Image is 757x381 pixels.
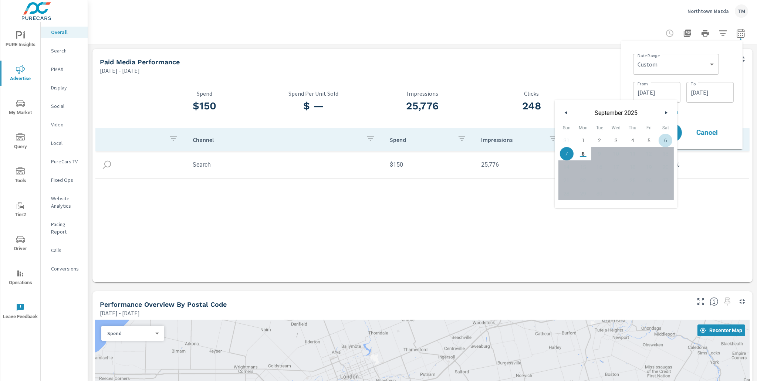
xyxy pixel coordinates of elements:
[624,122,641,134] span: Thu
[608,147,625,160] button: 10
[101,159,112,170] img: icon-search.svg
[657,174,674,187] button: 27
[641,134,658,147] button: 5
[631,134,634,147] span: 4
[51,221,82,235] p: Pacing Report
[3,303,38,321] span: Leave Feedback
[657,122,674,134] span: Sat
[41,174,88,186] div: Fixed Ops
[3,31,38,49] span: PURE Insights
[41,245,88,256] div: Calls
[624,160,641,174] button: 18
[390,136,452,143] p: Spend
[613,160,619,174] span: 17
[41,82,88,93] div: Display
[558,187,575,200] button: 28
[657,160,674,174] button: 20
[475,155,567,174] td: 25,776
[51,28,82,36] p: Overall
[591,174,608,187] button: 23
[597,187,602,200] span: 30
[663,160,669,174] span: 20
[630,160,636,174] span: 18
[575,187,592,200] button: 29
[3,235,38,253] span: Driver
[646,147,652,160] span: 12
[608,174,625,187] button: 24
[575,147,592,160] button: 8
[51,102,82,110] p: Social
[657,134,674,147] button: 6
[657,147,674,160] button: 13
[646,174,652,187] span: 26
[658,155,749,174] td: 0.96%
[572,109,660,116] span: September 2025
[630,174,636,187] span: 25
[615,134,618,147] span: 3
[641,160,658,174] button: 19
[150,90,259,97] p: Spend
[100,309,140,317] p: [DATE] - [DATE]
[51,121,82,128] p: Video
[575,174,592,187] button: 22
[608,134,625,147] button: 3
[687,8,729,14] p: Northtown Mazda
[558,160,575,174] button: 14
[591,187,608,200] button: 30
[3,201,38,219] span: Tier2
[663,147,669,160] span: 13
[575,160,592,174] button: 15
[630,147,636,160] span: 11
[697,324,745,336] button: Recenter Map
[564,174,570,187] span: 21
[736,296,748,307] button: Minimize Widget
[564,160,570,174] span: 14
[565,147,568,160] span: 7
[41,27,88,38] div: Overall
[150,100,259,112] h3: $150
[259,90,368,97] p: Spend Per Unit Sold
[648,134,650,147] span: 5
[51,158,82,165] p: PureCars TV
[591,160,608,174] button: 16
[481,136,543,143] p: Impressions
[633,107,734,116] p: + Add comparison
[733,26,748,41] button: Select Date Range
[100,66,140,75] p: [DATE] - [DATE]
[477,90,586,97] p: Clicks
[646,160,652,174] span: 19
[575,134,592,147] button: 1
[608,160,625,174] button: 17
[735,4,748,18] div: TM
[41,263,88,274] div: Conversions
[51,84,82,91] p: Display
[680,26,695,41] button: "Export Report to PDF"
[51,195,82,210] p: Website Analytics
[624,174,641,187] button: 25
[3,269,38,287] span: Operations
[580,160,586,174] span: 15
[51,65,82,73] p: PMAX
[591,122,608,134] span: Tue
[582,134,585,147] span: 1
[641,174,658,187] button: 26
[591,147,608,160] button: 9
[586,90,695,97] p: CTR
[41,156,88,167] div: PureCars TV
[641,147,658,160] button: 12
[187,155,384,174] td: Search
[3,99,38,117] span: My Market
[582,147,585,160] span: 8
[580,187,586,200] span: 29
[41,193,88,211] div: Website Analytics
[692,129,722,136] span: Cancel
[368,90,477,97] p: Impressions
[664,134,667,147] span: 6
[685,123,729,142] button: Cancel
[101,330,158,337] div: Spend
[597,174,602,187] span: 23
[613,174,619,187] span: 24
[624,147,641,160] button: 11
[575,122,592,134] span: Mon
[0,22,40,328] div: nav menu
